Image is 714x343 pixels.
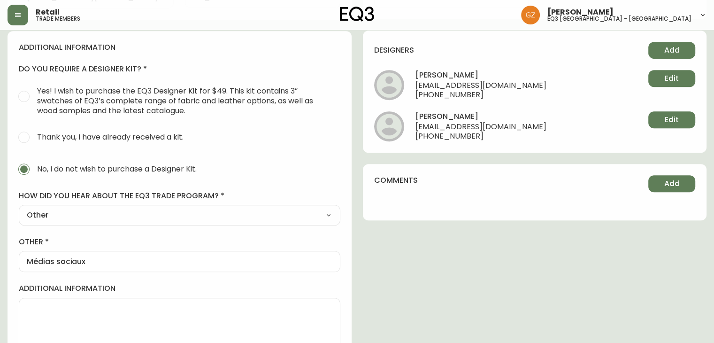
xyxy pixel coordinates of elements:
button: Add [648,42,695,59]
img: 78875dbee59462ec7ba26e296000f7de [521,6,540,24]
span: [PHONE_NUMBER] [415,132,546,141]
h5: trade members [36,16,80,22]
button: Add [648,175,695,192]
label: other [19,237,340,247]
span: [EMAIL_ADDRESS][DOMAIN_NAME] [415,81,546,91]
span: Add [664,179,680,189]
h4: [PERSON_NAME] [415,111,546,123]
span: [PERSON_NAME] [547,8,614,16]
span: Add [664,45,680,55]
h4: [PERSON_NAME] [415,70,546,81]
label: how did you hear about the eq3 trade program? [19,191,340,201]
h4: designers [374,45,414,55]
img: logo [340,7,375,22]
label: additional information [19,283,340,294]
h4: do you require a designer kit? [19,64,340,74]
span: [PHONE_NUMBER] [415,91,546,100]
span: Edit [665,73,679,84]
span: [EMAIL_ADDRESS][DOMAIN_NAME] [415,123,546,132]
span: Edit [665,115,679,125]
span: Retail [36,8,60,16]
span: Yes! I wish to purchase the EQ3 Designer Kit for $49. This kit contains 3” swatches of EQ3’s comp... [37,86,333,116]
h5: eq3 [GEOGRAPHIC_DATA] - [GEOGRAPHIC_DATA] [547,16,691,22]
h4: comments [374,175,418,186]
h4: additional information [19,42,340,53]
button: Edit [648,111,695,128]
span: Thank you, I have already received a kit. [37,132,184,142]
button: Edit [648,70,695,87]
span: No, I do not wish to purchase a Designer Kit. [37,164,197,174]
